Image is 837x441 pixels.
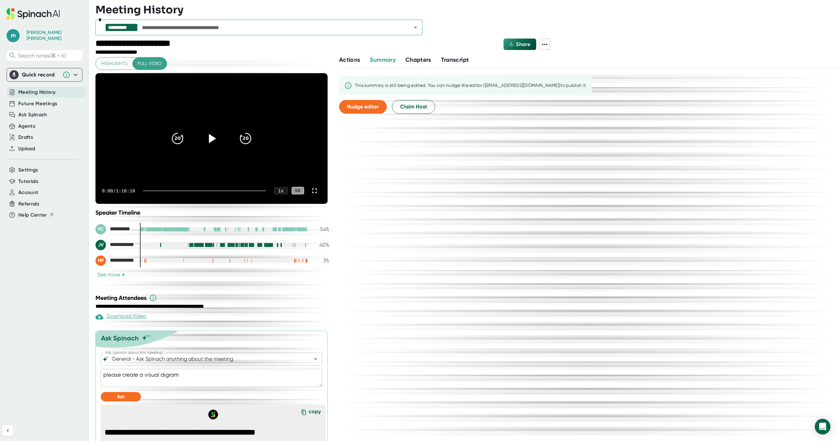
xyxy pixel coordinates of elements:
div: 54 % [313,226,329,232]
button: Open [411,23,420,32]
div: 40 % [313,242,329,248]
span: + [121,272,126,277]
button: See more+ [95,271,128,278]
button: Share [504,39,536,50]
span: Ask [117,394,125,400]
button: Full video [132,57,167,70]
span: Full video [138,59,162,68]
div: JV [95,240,106,250]
div: This summary is still being edited. You can nudge the editor ([EMAIL_ADDRESS][DOMAIN_NAME]) to pu... [355,83,587,89]
button: Collapse sidebar [3,425,13,436]
button: Meeting History [18,89,56,96]
div: Speaker Timeline [95,209,329,216]
div: 0:00 / 1:16:10 [102,188,135,193]
div: Michael Paul [95,255,135,266]
button: Upload [18,145,35,153]
span: Nudge editor [347,104,379,110]
span: Highlights [101,59,128,68]
input: What can we do to help? [111,354,301,364]
div: Ask Spinach [101,334,139,342]
button: Transcript [441,56,469,64]
span: Transcript [441,56,469,63]
button: Referrals [18,200,39,208]
div: Open Intercom Messenger [815,419,830,434]
div: Michael Paul [26,30,76,41]
button: Highlights [96,57,133,70]
button: Ask Spinach [18,111,47,119]
button: Future Meetings [18,100,57,107]
button: Chapters [405,56,431,64]
span: Actions [339,56,360,63]
div: 1 x [274,187,288,194]
span: Help Center [18,211,47,219]
div: Quick record [9,68,79,81]
div: Download Video [95,313,146,321]
button: Settings [18,166,38,174]
div: CC [292,187,304,194]
button: Ask [101,392,141,401]
textarea: please create a visual digram [101,369,322,387]
div: Quick record [22,72,59,78]
button: Tutorials [18,178,38,185]
div: Joe Vitorino [95,240,135,250]
span: Share [516,41,530,47]
span: Search notes (⌘ + K) [18,53,81,59]
span: Claim Host [400,103,427,111]
div: copy [309,408,321,417]
span: Chapters [405,56,431,63]
span: m [7,29,20,42]
button: Summary [370,56,395,64]
button: Nudge editor [339,100,387,114]
div: Meeting Attendees [95,294,331,302]
div: 3 % [313,257,329,264]
button: Agents [18,122,35,130]
button: Account [18,189,38,196]
h3: Meeting History [95,4,183,16]
span: Summary [370,56,395,63]
button: Actions [339,56,360,64]
button: Open [311,354,320,364]
button: Claim Host [392,100,435,114]
div: FC [95,224,106,235]
button: Help Center [18,211,54,219]
div: MP [95,255,106,266]
button: Drafts [18,134,33,141]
